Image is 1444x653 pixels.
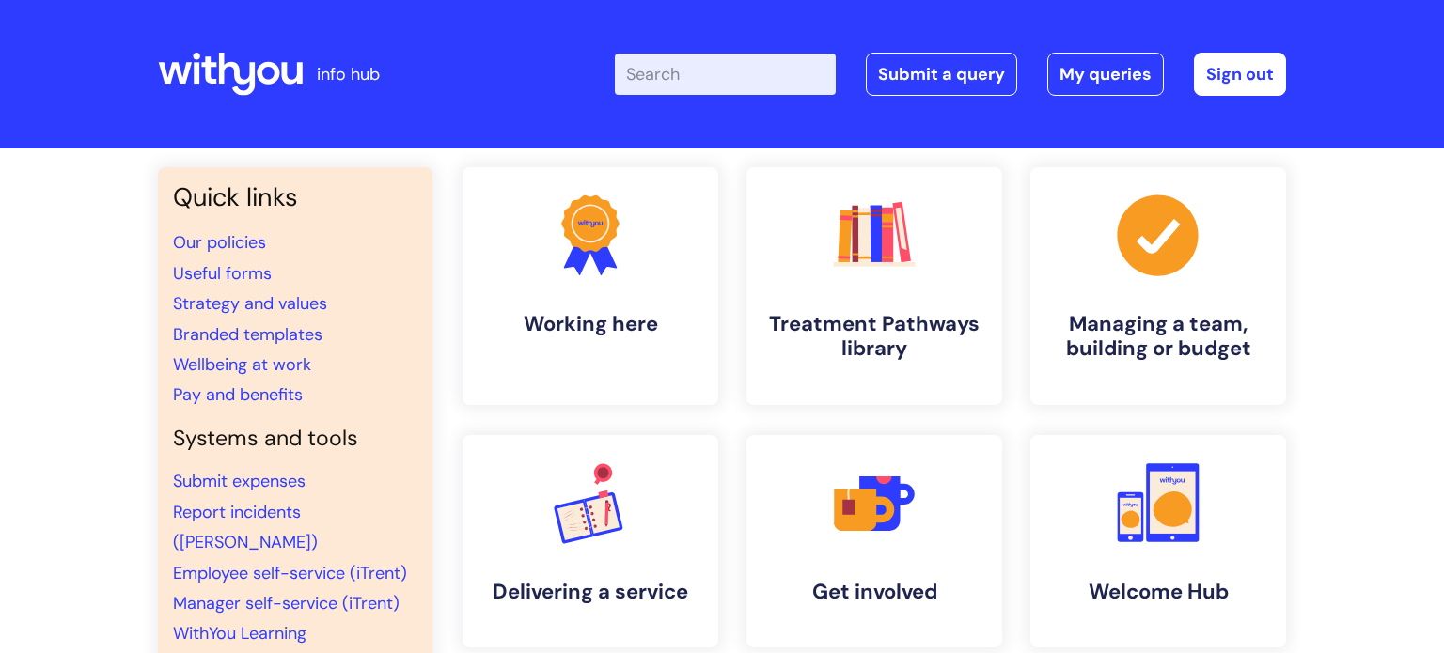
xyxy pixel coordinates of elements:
a: Branded templates [173,323,322,346]
a: Useful forms [173,262,272,285]
a: Submit expenses [173,470,306,492]
div: | - [615,53,1286,96]
a: Submit a query [866,53,1017,96]
h4: Get involved [761,580,987,604]
p: info hub [317,59,380,89]
a: Sign out [1194,53,1286,96]
h4: Treatment Pathways library [761,312,987,362]
a: Working here [463,167,718,405]
a: Report incidents ([PERSON_NAME]) [173,501,318,553]
a: Delivering a service [463,435,718,647]
a: Our policies [173,231,266,254]
a: WithYou Learning [173,622,306,645]
h4: Managing a team, building or budget [1045,312,1271,362]
a: Get involved [746,435,1002,647]
h4: Delivering a service [478,580,703,604]
a: Treatment Pathways library [746,167,1002,405]
h4: Systems and tools [173,426,417,452]
a: Pay and benefits [173,383,303,406]
input: Search [615,54,836,95]
h3: Quick links [173,182,417,212]
a: Manager self-service (iTrent) [173,592,400,614]
a: Wellbeing at work [173,353,311,376]
h4: Working here [478,312,703,336]
a: Managing a team, building or budget [1030,167,1286,405]
a: My queries [1047,53,1164,96]
a: Welcome Hub [1030,435,1286,647]
a: Strategy and values [173,292,327,315]
a: Employee self-service (iTrent) [173,562,407,584]
h4: Welcome Hub [1045,580,1271,604]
